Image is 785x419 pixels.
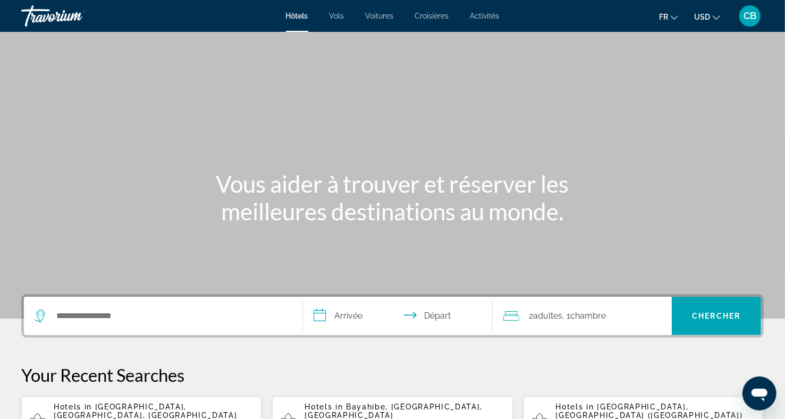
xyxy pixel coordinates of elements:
[533,311,562,321] span: Adultes
[736,5,764,27] button: User Menu
[470,12,500,20] a: Activités
[529,309,562,323] span: 2
[21,2,128,30] a: Travorium
[672,297,761,335] button: Search
[415,12,449,20] a: Croisières
[556,403,594,411] span: Hotels in
[694,13,710,21] span: USD
[493,297,672,335] button: Travelers: 2 adults, 0 children
[21,364,764,386] p: Your Recent Searches
[330,12,344,20] a: Vols
[694,9,720,24] button: Change currency
[562,309,606,323] span: , 1
[744,11,756,21] span: CB
[659,9,678,24] button: Change language
[366,12,394,20] a: Voitures
[286,12,308,20] a: Hôtels
[305,403,343,411] span: Hotels in
[55,308,286,324] input: Search hotel destination
[54,403,92,411] span: Hotels in
[742,377,776,411] iframe: Bouton de lancement de la fenêtre de messagerie
[303,297,493,335] button: Select check in and out date
[24,297,761,335] div: Search widget
[193,170,592,225] h1: Vous aider à trouver et réserver les meilleures destinations au monde.
[570,311,606,321] span: Chambre
[692,312,740,320] span: Chercher
[659,13,668,21] span: fr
